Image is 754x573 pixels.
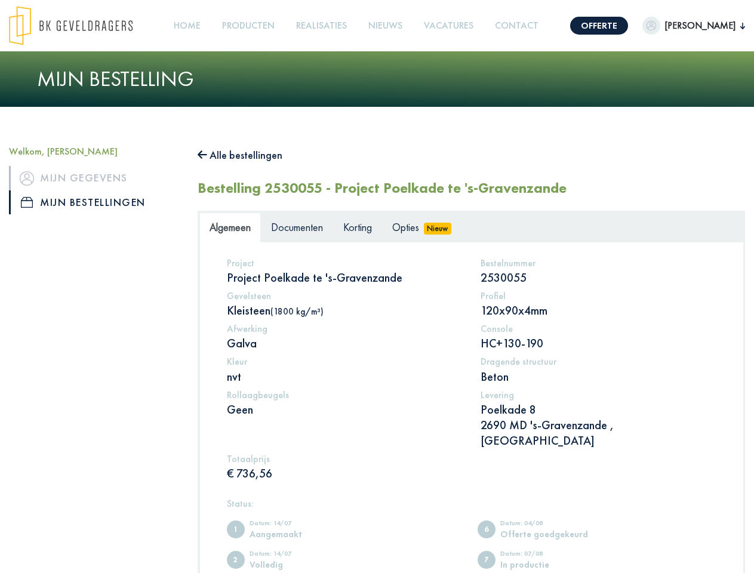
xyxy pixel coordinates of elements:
div: Datum: 14/07 [250,550,348,560]
h2: Bestelling 2530055 - Project Poelkade te 's-Gravenzande [198,180,567,197]
p: 2530055 [481,270,716,285]
img: dummypic.png [642,17,660,35]
p: Geen [227,402,463,417]
h1: Mijn bestelling [37,66,718,92]
div: Volledig [250,560,348,569]
a: Vacatures [419,13,478,39]
h5: Levering [481,389,716,401]
h5: Status: [227,498,716,509]
div: Datum: 04/08 [500,520,599,529]
a: Contact [490,13,543,39]
span: Aangemaakt [227,520,245,538]
p: 120x90x4mm [481,303,716,318]
p: Poelkade 8 2690 MD 's-Gravenzande , [GEOGRAPHIC_DATA] [481,402,716,448]
h5: Project [227,257,463,269]
span: Nieuw [424,223,451,235]
span: In productie [478,551,496,569]
p: Beton [481,369,716,384]
ul: Tabs [199,212,743,242]
div: Datum: 07/08 [500,550,599,560]
a: Home [169,13,205,39]
img: logo [9,6,133,45]
span: Opties [392,220,419,234]
span: Korting [343,220,372,234]
div: In productie [500,560,599,569]
button: Alle bestellingen [198,146,282,165]
h5: Gevelsteen [227,290,463,301]
h5: Dragende structuur [481,356,716,367]
p: € 736,56 [227,466,463,481]
p: Project Poelkade te 's-Gravenzande [227,270,463,285]
div: Aangemaakt [250,529,348,538]
a: iconMijn gegevens [9,166,180,190]
h5: Kleur [227,356,463,367]
p: Kleisteen [227,303,463,318]
span: (1800 kg/m³) [270,306,324,317]
h5: Welkom, [PERSON_NAME] [9,146,180,157]
h5: Console [481,323,716,334]
span: Volledig [227,551,245,569]
h5: Rollaagbeugels [227,389,463,401]
span: [PERSON_NAME] [660,19,740,33]
a: Offerte [570,17,628,35]
button: [PERSON_NAME] [642,17,745,35]
h5: Afwerking [227,323,463,334]
a: Nieuws [364,13,407,39]
span: Documenten [271,220,323,234]
div: Offerte goedgekeurd [500,529,599,538]
h5: Profiel [481,290,716,301]
h5: Bestelnummer [481,257,716,269]
p: Galva [227,335,463,351]
img: icon [20,171,34,186]
img: icon [21,197,33,208]
div: Datum: 14/07 [250,520,348,529]
p: HC+130-190 [481,335,716,351]
span: Offerte goedgekeurd [478,520,496,538]
a: Realisaties [291,13,352,39]
a: iconMijn bestellingen [9,190,180,214]
a: Producten [217,13,279,39]
span: Algemeen [210,220,251,234]
p: nvt [227,369,463,384]
h5: Totaalprijs [227,453,463,464]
